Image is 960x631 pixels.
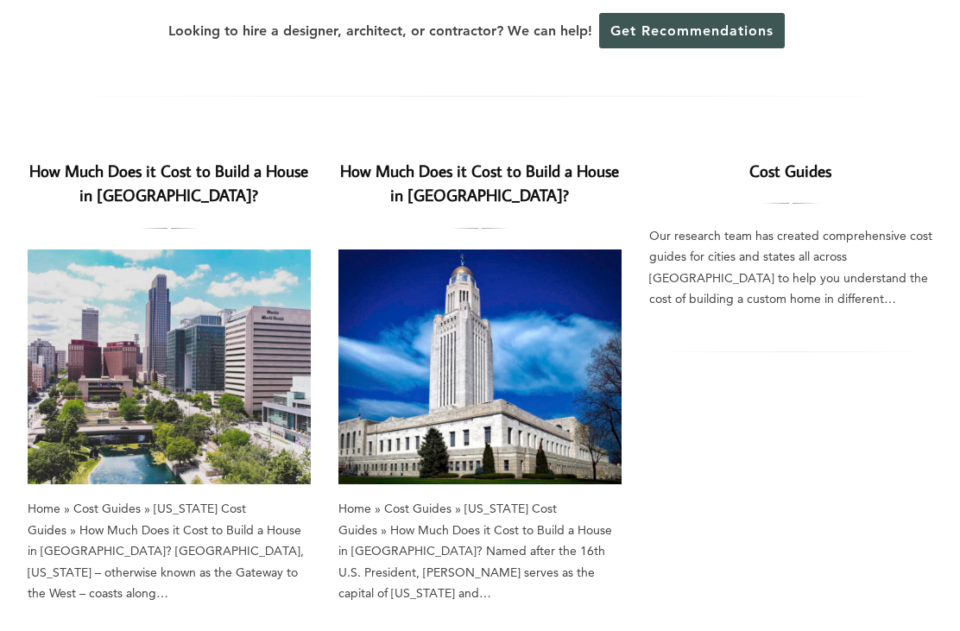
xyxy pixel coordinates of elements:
a: How Much Does it Cost to Build a House in [GEOGRAPHIC_DATA]? [340,160,619,206]
div: Our research team has created comprehensive cost guides for cities and states all across [GEOGRAP... [649,225,932,310]
a: How Much Does it Cost to Build a House in [GEOGRAPHIC_DATA]? [29,160,308,206]
div: Home » Cost Guides » [US_STATE] Cost Guides » How Much Does it Cost to Build a House in [GEOGRAPH... [338,498,622,604]
a: How Much Does it Cost to Build a House in [GEOGRAPHIC_DATA]? [28,249,311,484]
a: Cost Guides [749,160,831,181]
div: Home » Cost Guides » [US_STATE] Cost Guides » How Much Does it Cost to Build a House in [GEOGRAPH... [28,498,311,604]
a: Get Recommendations [599,13,785,48]
a: How Much Does it Cost to Build a House in [GEOGRAPHIC_DATA]? [338,249,622,484]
